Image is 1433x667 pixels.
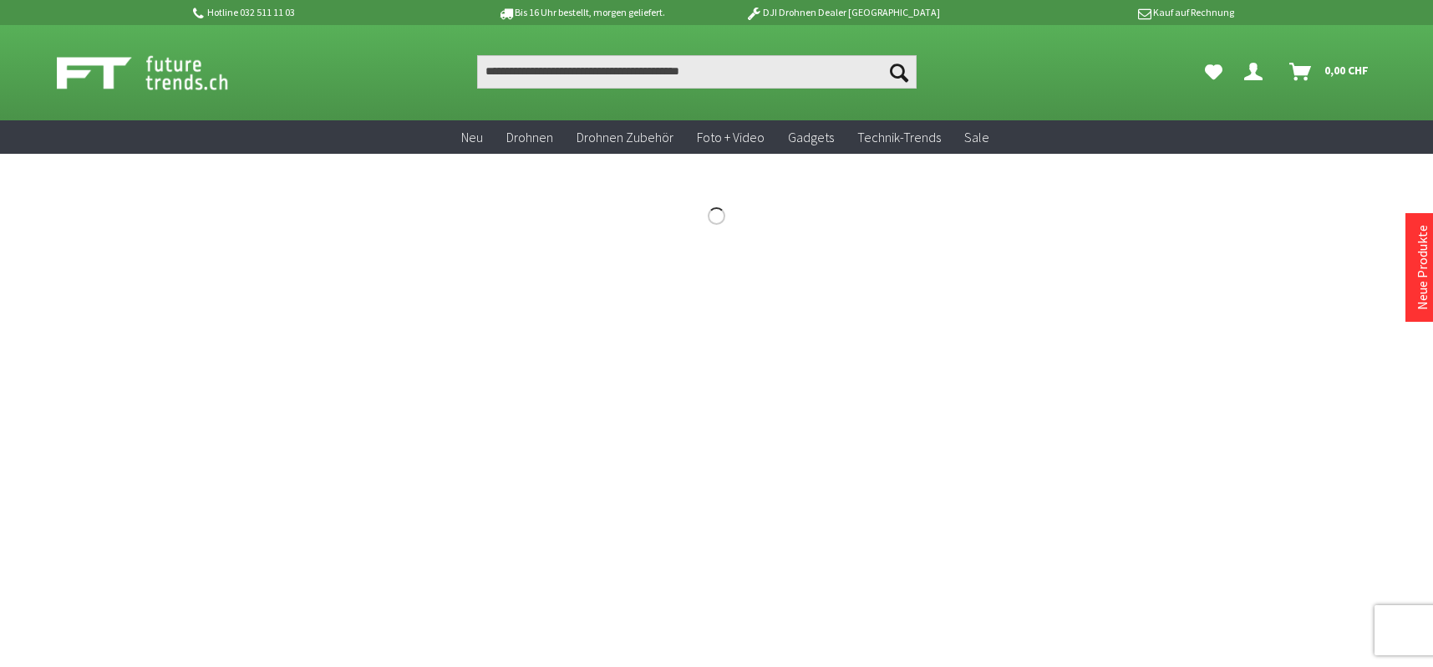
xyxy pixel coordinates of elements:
[57,52,265,94] img: Shop Futuretrends - zur Startseite wechseln
[882,55,917,89] button: Suchen
[451,3,712,23] p: Bis 16 Uhr bestellt, morgen geliefert.
[461,129,483,145] span: Neu
[1414,225,1430,310] a: Neue Produkte
[857,129,941,145] span: Technik-Trends
[495,120,565,155] a: Drohnen
[1324,57,1369,84] span: 0,00 CHF
[964,129,989,145] span: Sale
[712,3,973,23] p: DJI Drohnen Dealer [GEOGRAPHIC_DATA]
[973,3,1234,23] p: Kauf auf Rechnung
[577,129,673,145] span: Drohnen Zubehör
[191,3,451,23] p: Hotline 032 511 11 03
[1197,55,1231,89] a: Meine Favoriten
[1283,55,1377,89] a: Warenkorb
[953,120,1001,155] a: Sale
[788,129,834,145] span: Gadgets
[450,120,495,155] a: Neu
[846,120,953,155] a: Technik-Trends
[1237,55,1276,89] a: Dein Konto
[565,120,685,155] a: Drohnen Zubehör
[685,120,776,155] a: Foto + Video
[477,55,917,89] input: Produkt, Marke, Kategorie, EAN, Artikelnummer…
[506,129,553,145] span: Drohnen
[776,120,846,155] a: Gadgets
[697,129,765,145] span: Foto + Video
